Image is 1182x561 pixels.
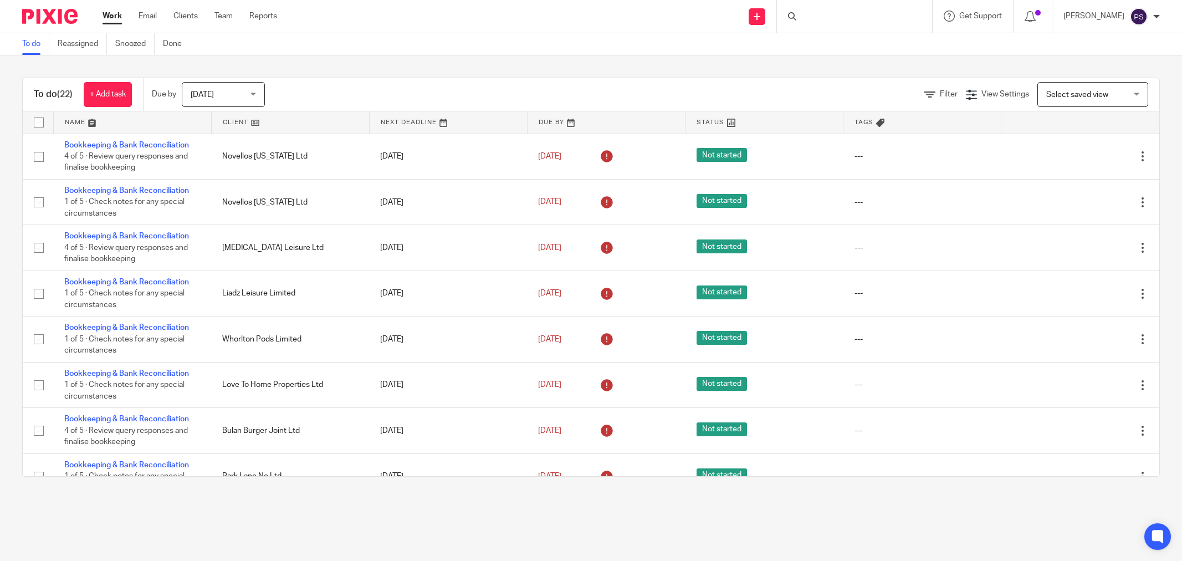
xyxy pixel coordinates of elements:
a: Email [139,11,157,22]
td: [DATE] [369,134,527,179]
span: Not started [697,468,747,482]
td: Park Lane Ne Ltd [211,453,369,499]
td: [DATE] [369,271,527,316]
span: 1 of 5 · Check notes for any special circumstances [64,198,185,218]
a: Work [103,11,122,22]
a: Snoozed [115,33,155,55]
td: Liadz Leisure Limited [211,271,369,316]
td: Whorlton Pods Limited [211,317,369,362]
td: [DATE] [369,179,527,225]
span: Not started [697,377,747,391]
span: (22) [57,90,73,99]
span: 4 of 5 · Review query responses and finalise bookkeeping [64,244,188,263]
span: [DATE] [538,472,561,480]
span: 1 of 5 · Check notes for any special circumstances [64,381,185,400]
span: [DATE] [191,91,214,99]
td: [DATE] [369,225,527,271]
a: Bookkeeping & Bank Reconciliation [64,324,189,331]
span: Not started [697,194,747,208]
p: Due by [152,89,176,100]
span: 1 of 5 · Check notes for any special circumstances [64,472,185,492]
td: [DATE] [369,408,527,453]
div: --- [854,334,990,345]
div: --- [854,242,990,253]
div: --- [854,151,990,162]
td: [DATE] [369,362,527,407]
a: Team [214,11,233,22]
span: [DATE] [538,381,561,389]
span: 1 of 5 · Check notes for any special circumstances [64,289,185,309]
span: [DATE] [538,335,561,343]
img: svg%3E [1130,8,1148,25]
img: Pixie [22,9,78,24]
a: Bookkeeping & Bank Reconciliation [64,232,189,240]
span: Not started [697,285,747,299]
td: Novellos [US_STATE] Ltd [211,134,369,179]
div: --- [854,288,990,299]
a: Reassigned [58,33,107,55]
td: [DATE] [369,453,527,499]
div: --- [854,425,990,436]
span: [DATE] [538,289,561,297]
td: [MEDICAL_DATA] Leisure Ltd [211,225,369,271]
span: 4 of 5 · Review query responses and finalise bookkeeping [64,152,188,172]
a: Reports [249,11,277,22]
a: Bookkeeping & Bank Reconciliation [64,278,189,286]
span: Select saved view [1046,91,1108,99]
span: [DATE] [538,198,561,206]
a: Bookkeeping & Bank Reconciliation [64,461,189,469]
span: Get Support [959,12,1002,20]
span: Not started [697,239,747,253]
a: To do [22,33,49,55]
td: Novellos [US_STATE] Ltd [211,179,369,225]
a: Done [163,33,190,55]
td: Love To Home Properties Ltd [211,362,369,407]
span: Not started [697,422,747,436]
td: Bulan Burger Joint Ltd [211,408,369,453]
a: Bookkeeping & Bank Reconciliation [64,141,189,149]
p: [PERSON_NAME] [1063,11,1124,22]
span: [DATE] [538,152,561,160]
a: Bookkeeping & Bank Reconciliation [64,370,189,378]
a: Bookkeeping & Bank Reconciliation [64,187,189,195]
span: Tags [854,119,873,125]
div: --- [854,197,990,208]
div: --- [854,379,990,390]
h1: To do [34,89,73,100]
span: 1 of 5 · Check notes for any special circumstances [64,335,185,355]
div: --- [854,471,990,482]
span: Not started [697,331,747,345]
span: [DATE] [538,427,561,435]
span: 4 of 5 · Review query responses and finalise bookkeeping [64,427,188,446]
span: Not started [697,148,747,162]
a: Bookkeeping & Bank Reconciliation [64,415,189,423]
td: [DATE] [369,317,527,362]
span: Filter [940,90,958,98]
span: View Settings [981,90,1029,98]
span: [DATE] [538,244,561,252]
a: Clients [173,11,198,22]
a: + Add task [84,82,132,107]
